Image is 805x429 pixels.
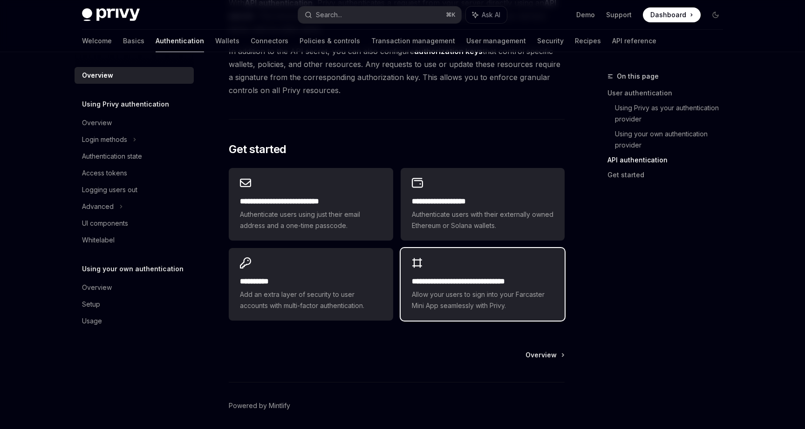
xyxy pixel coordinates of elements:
a: Overview [75,279,194,296]
span: Allow your users to sign into your Farcaster Mini App seamlessly with Privy. [412,289,553,311]
span: Get started [229,142,286,157]
a: Powered by Mintlify [229,401,290,410]
span: Authenticate users using just their email address and a one-time passcode. [240,209,382,231]
a: Setup [75,296,194,313]
div: Login methods [82,134,127,145]
div: Whitelabel [82,235,115,246]
a: Access tokens [75,165,194,181]
a: Usage [75,313,194,329]
a: Security [537,30,564,52]
a: Overview [75,114,194,131]
div: Usage [82,315,102,327]
span: In addition to the API secret, you can also configure that control specific wallets, policies, an... [229,45,565,97]
a: Using your own authentication provider [615,127,730,153]
a: Overview [525,350,564,360]
a: Demo [576,10,595,20]
a: Authentication state [75,148,194,165]
a: Whitelabel [75,232,194,248]
div: Advanced [82,201,114,212]
span: Dashboard [650,10,686,20]
div: Setup [82,299,100,310]
a: **** **** **** ****Authenticate users with their externally owned Ethereum or Solana wallets. [401,168,565,241]
div: Access tokens [82,168,127,179]
a: Get started [607,168,730,182]
a: Connectors [251,30,288,52]
img: dark logo [82,8,140,21]
a: Overview [75,67,194,84]
a: UI components [75,215,194,232]
span: Overview [525,350,557,360]
button: Ask AI [466,7,507,23]
button: Search...⌘K [298,7,461,23]
span: Ask AI [482,10,500,20]
h5: Using your own authentication [82,263,184,275]
a: Policies & controls [300,30,360,52]
a: Transaction management [371,30,455,52]
div: UI components [82,218,128,229]
div: Search... [316,9,342,20]
div: Overview [82,117,112,128]
a: API authentication [607,153,730,168]
a: Wallets [215,30,239,52]
a: User authentication [607,86,730,101]
a: Dashboard [643,7,701,22]
a: Recipes [575,30,601,52]
span: Authenticate users with their externally owned Ethereum or Solana wallets. [412,209,553,231]
a: Support [606,10,632,20]
a: **** *****Add an extra layer of security to user accounts with multi-factor authentication. [229,248,393,321]
button: Toggle dark mode [708,7,723,22]
span: Add an extra layer of security to user accounts with multi-factor authentication. [240,289,382,311]
a: API reference [612,30,656,52]
a: Using Privy as your authentication provider [615,101,730,127]
div: Overview [82,282,112,293]
a: Authentication [156,30,204,52]
a: Logging users out [75,181,194,198]
a: Welcome [82,30,112,52]
a: Basics [123,30,144,52]
h5: Using Privy authentication [82,99,169,110]
span: ⌘ K [446,11,456,19]
span: On this page [617,71,659,82]
a: User management [466,30,526,52]
div: Authentication state [82,151,142,162]
div: Overview [82,70,113,81]
div: Logging users out [82,184,137,195]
